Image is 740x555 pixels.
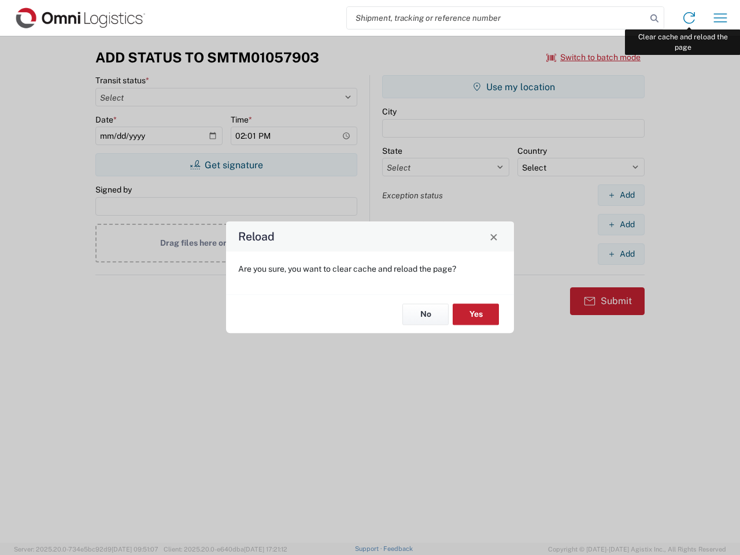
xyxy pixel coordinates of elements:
button: No [402,304,449,325]
h4: Reload [238,228,275,245]
p: Are you sure, you want to clear cache and reload the page? [238,264,502,274]
button: Yes [453,304,499,325]
input: Shipment, tracking or reference number [347,7,646,29]
button: Close [486,228,502,245]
